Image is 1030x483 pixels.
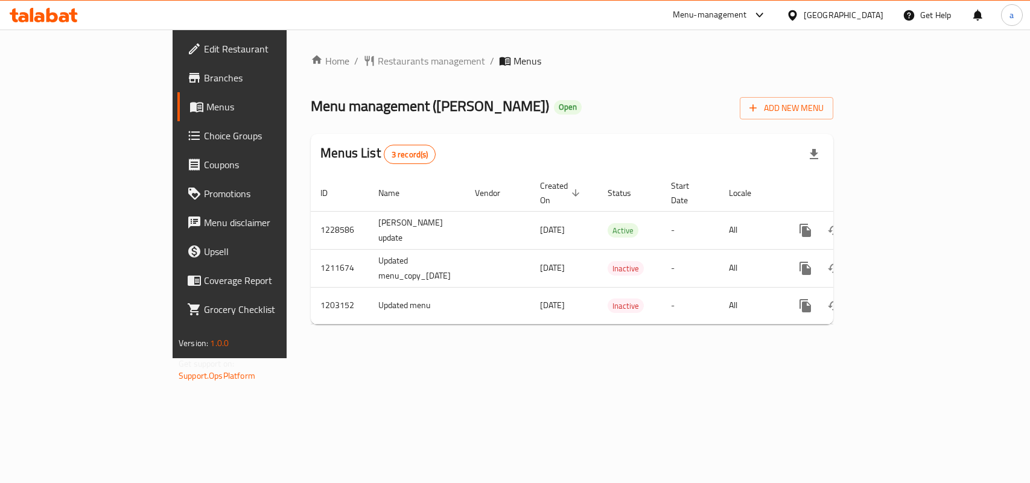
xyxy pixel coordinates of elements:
span: [DATE] [540,260,565,276]
div: Total records count [384,145,436,164]
div: Active [608,223,638,238]
span: Inactive [608,262,644,276]
span: Menus [513,54,541,68]
li: / [490,54,494,68]
a: Support.OpsPlatform [179,368,255,384]
a: Menu disclaimer [177,208,345,237]
a: Edit Restaurant [177,34,345,63]
span: [DATE] [540,222,565,238]
span: Choice Groups [204,128,335,143]
span: Menus [206,99,335,114]
span: Upsell [204,244,335,259]
button: Change Status [820,291,849,320]
button: more [791,216,820,245]
span: Locale [729,186,767,200]
td: [PERSON_NAME] update [369,211,465,249]
div: Inactive [608,261,644,276]
span: Version: [179,335,208,351]
span: Branches [204,71,335,85]
a: Coverage Report [177,266,345,295]
th: Actions [781,175,917,212]
span: Name [378,186,415,200]
button: Add New Menu [740,97,833,119]
span: ID [320,186,343,200]
td: All [719,249,781,287]
nav: breadcrumb [311,54,833,68]
span: Created On [540,178,583,207]
a: Restaurants management [363,54,485,68]
table: enhanced table [311,175,917,324]
button: more [791,254,820,283]
td: - [661,249,719,287]
span: Menu disclaimer [204,215,335,230]
span: Edit Restaurant [204,42,335,56]
span: Active [608,224,638,238]
span: Coupons [204,157,335,172]
span: Coverage Report [204,273,335,288]
td: - [661,211,719,249]
td: Updated menu_copy_[DATE] [369,249,465,287]
span: Get support on: [179,356,234,371]
td: All [719,211,781,249]
span: Restaurants management [378,54,485,68]
a: Menus [177,92,345,121]
span: Grocery Checklist [204,302,335,317]
div: Export file [800,140,828,169]
td: - [661,287,719,324]
div: [GEOGRAPHIC_DATA] [804,8,883,22]
div: Menu-management [673,8,747,22]
span: Status [608,186,647,200]
td: Updated menu [369,287,465,324]
span: Open [554,102,582,112]
span: Promotions [204,186,335,201]
li: / [354,54,358,68]
span: [DATE] [540,297,565,313]
a: Upsell [177,237,345,266]
span: 3 record(s) [384,149,436,160]
a: Choice Groups [177,121,345,150]
a: Coupons [177,150,345,179]
button: Change Status [820,254,849,283]
div: Open [554,100,582,115]
span: Vendor [475,186,516,200]
td: All [719,287,781,324]
span: a [1009,8,1014,22]
a: Promotions [177,179,345,208]
a: Branches [177,63,345,92]
span: Menu management ( [PERSON_NAME] ) [311,92,549,119]
span: 1.0.0 [210,335,229,351]
span: Inactive [608,299,644,313]
a: Grocery Checklist [177,295,345,324]
span: Start Date [671,178,705,207]
button: more [791,291,820,320]
h2: Menus List [320,144,436,164]
span: Add New Menu [749,101,824,116]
